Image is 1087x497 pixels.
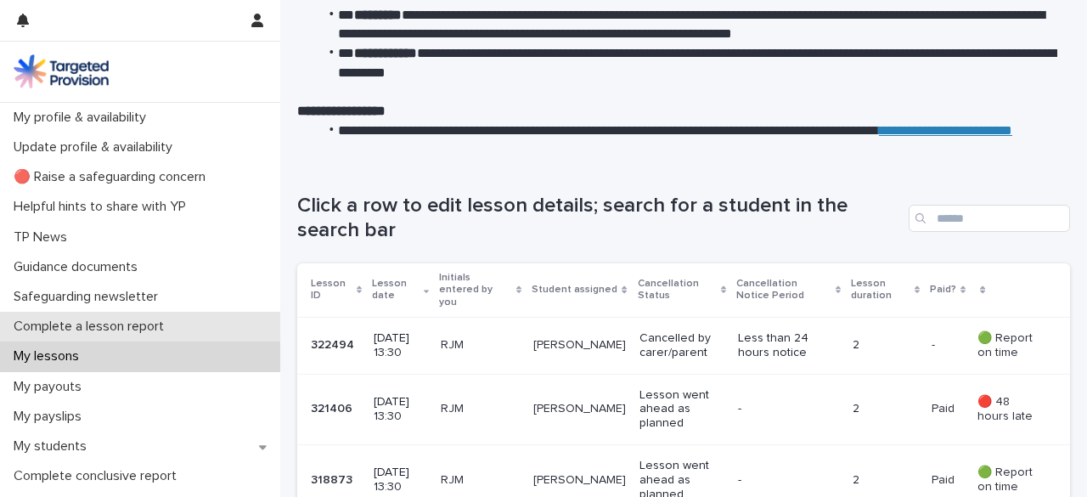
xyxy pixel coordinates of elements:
[853,338,918,353] p: 2
[932,470,958,488] p: Paid
[930,280,956,299] p: Paid?
[977,331,1043,360] p: 🟢 Report on time
[909,205,1070,232] input: Search
[311,274,352,306] p: Lesson ID
[7,468,190,484] p: Complete conclusive report
[374,331,427,360] p: [DATE] 13:30
[7,139,186,155] p: Update profile & availability
[7,379,95,395] p: My payouts
[639,388,724,431] p: Lesson went ahead as planned
[374,466,427,494] p: [DATE] 13:30
[932,398,958,416] p: Paid
[638,274,716,306] p: Cancellation Status
[441,402,520,416] p: RJM
[311,335,358,353] p: 322494
[738,402,832,416] p: -
[372,274,420,306] p: Lesson date
[7,289,172,305] p: Safeguarding newsletter
[533,338,626,353] p: [PERSON_NAME]
[639,331,724,360] p: Cancelled by carer/parent
[297,374,1070,444] tr: 321406321406 [DATE] 13:30RJM[PERSON_NAME]Lesson went ahead as planned-2PaidPaid 🔴 48 hours late
[736,274,831,306] p: Cancellation Notice Period
[7,259,151,275] p: Guidance documents
[977,466,1043,494] p: 🟢 Report on time
[853,473,918,488] p: 2
[532,280,617,299] p: Student assigned
[7,110,160,126] p: My profile & availability
[7,319,177,335] p: Complete a lesson report
[738,473,832,488] p: -
[7,199,200,215] p: Helpful hints to share with YP
[851,274,910,306] p: Lesson duration
[441,473,520,488] p: RJM
[297,194,902,243] h1: Click a row to edit lesson details; search for a student in the search bar
[7,229,81,246] p: TP News
[533,473,626,488] p: [PERSON_NAME]
[7,169,219,185] p: 🔴 Raise a safeguarding concern
[311,470,356,488] p: 318873
[738,331,832,360] p: Less than 24 hours notice
[7,438,100,455] p: My students
[533,402,626,416] p: [PERSON_NAME]
[853,402,918,416] p: 2
[297,318,1070,375] tr: 322494322494 [DATE] 13:30RJM[PERSON_NAME]Cancelled by carer/parentLess than 24 hours notice2-- 🟢 ...
[7,409,95,425] p: My payslips
[932,335,938,353] p: -
[311,398,356,416] p: 321406
[439,268,512,312] p: Initials entered by you
[14,54,109,88] img: M5nRWzHhSzIhMunXDL62
[7,348,93,364] p: My lessons
[441,338,520,353] p: RJM
[977,395,1043,424] p: 🔴 48 hours late
[374,395,427,424] p: [DATE] 13:30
